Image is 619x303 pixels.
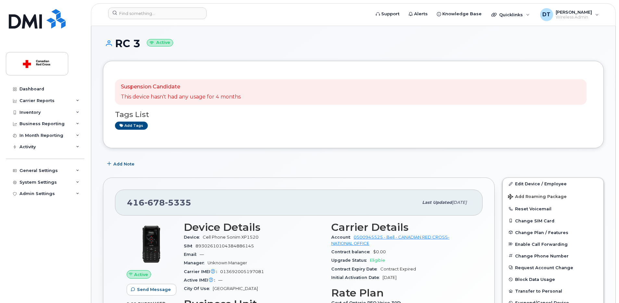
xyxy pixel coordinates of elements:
button: Enable Call Forwarding [503,238,603,250]
a: 0500945525 - Bell - CANADIAN RED CROSS- NATIONAL OFFICE [331,235,449,245]
h3: Device Details [184,221,323,233]
span: City Of Use [184,286,213,291]
span: Account [331,235,354,240]
span: Manager [184,260,208,265]
button: Change Plan / Features [503,227,603,238]
span: Device [184,235,203,240]
span: 89302610104384886145 [196,244,254,248]
span: — [200,252,204,257]
span: Enable Call Forwarding [515,242,568,246]
span: Unknown Manager [208,260,247,265]
button: Send Message [127,284,176,296]
span: Change Plan / Features [515,230,568,235]
span: Last updated [422,200,452,205]
button: Block Data Usage [503,273,603,285]
span: 416 [127,198,191,207]
span: $0.00 [373,249,386,254]
span: Carrier IMEI [184,269,220,274]
a: Edit Device / Employee [503,178,603,190]
span: Add Note [113,161,134,167]
span: Contract Expiry Date [331,267,380,271]
span: Active IMEI [184,278,218,283]
a: Add tags [115,122,148,130]
button: Transfer to Personal [503,285,603,297]
span: 013692005197081 [220,269,264,274]
span: Initial Activation Date [331,275,383,280]
span: [DATE] [383,275,397,280]
button: Request Account Change [503,262,603,273]
small: Active [147,39,173,46]
span: SIM [184,244,196,248]
h3: Rate Plan [331,287,471,299]
h3: Tags List [115,111,592,119]
span: Upgrade Status [331,258,370,263]
span: Eligible [370,258,385,263]
h3: Carrier Details [331,221,471,233]
p: This device hasn't had any usage for 4 months [121,93,241,101]
span: Active [134,271,148,278]
h1: RC 3 [103,38,604,49]
span: [GEOGRAPHIC_DATA] [213,286,258,291]
span: Contract Expired [380,267,416,271]
span: Contract balance [331,249,373,254]
button: Add Note [103,158,140,170]
p: Suspension Candidate [121,83,241,91]
button: Change SIM Card [503,215,603,227]
span: 5335 [165,198,191,207]
span: 678 [145,198,165,207]
span: Send Message [137,286,171,293]
img: image20231002-3703462-1kqd507.jpeg [132,225,171,264]
span: Add Roaming Package [508,194,567,200]
span: Email [184,252,200,257]
span: [DATE] [452,200,467,205]
span: Cell Phone Sonim XP1520 [203,235,259,240]
span: — [218,278,222,283]
button: Add Roaming Package [503,190,603,203]
button: Reset Voicemail [503,203,603,215]
button: Change Phone Number [503,250,603,262]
